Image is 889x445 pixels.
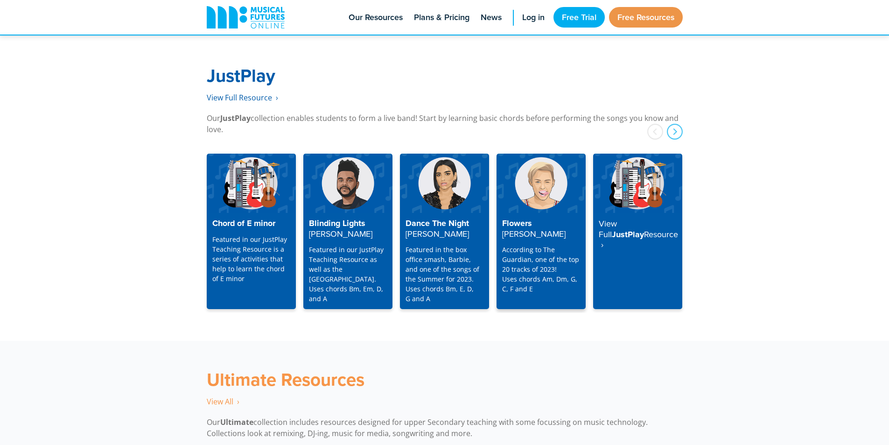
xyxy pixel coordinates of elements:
[522,11,545,24] span: Log in
[414,11,469,24] span: Plans & Pricing
[207,417,683,439] p: Our collection includes resources designed for upper Secondary teaching with some focussing on mu...
[647,124,663,140] div: prev
[303,154,392,309] a: Blinding Lights[PERSON_NAME] Featured in our JustPlay Teaching Resource as well as the [GEOGRAPHI...
[212,219,290,229] h4: Chord of E minor
[599,218,617,240] strong: View Full
[497,154,586,309] a: Flowers[PERSON_NAME] According to The Guardian, one of the top 20 tracks of 2023!Uses chords Am, ...
[406,228,469,240] strong: [PERSON_NAME]
[207,113,683,135] p: Our collection enables students to form a live band! Start by learning basic chords before perfor...
[349,11,403,24] span: Our Resources
[212,234,290,283] p: Featured in our JustPlay Teaching Resource is a series of activities that help to learn the chord...
[309,219,387,239] h4: Blinding Lights
[609,7,683,28] a: Free Resources
[502,245,580,294] p: According to The Guardian, one of the top 20 tracks of 2023! Uses chords Am, Dm, G, C, F and E
[309,245,387,304] p: Featured in our JustPlay Teaching Resource as well as the [GEOGRAPHIC_DATA]. Uses chords Bm, Em, ...
[207,92,278,103] a: View Full Resource‎‏‏‎ ‎ ›
[400,154,489,309] a: Dance The Night[PERSON_NAME] Featured in the box office smash, Barbie, and one of the songs of th...
[207,396,239,407] a: View All ‎ ›
[220,417,253,427] strong: Ultimate
[481,11,502,24] span: News
[599,219,677,250] h4: JustPlay
[207,63,275,88] strong: JustPlay
[207,154,296,309] a: Chord of E minor Featured in our JustPlay Teaching Resource is a series of activities that help t...
[502,228,566,240] strong: [PERSON_NAME]
[667,124,683,140] div: next
[207,396,239,407] span: View All ‎ ›
[502,219,580,239] h4: Flowers
[406,219,483,239] h4: Dance The Night
[220,113,251,123] strong: JustPlay
[309,228,372,240] strong: [PERSON_NAME]
[599,228,678,251] strong: Resource ‎ ›
[207,367,364,392] strong: Ultimate Resources
[553,7,605,28] a: Free Trial
[406,245,483,304] p: Featured in the box office smash, Barbie, and one of the songs of the Summer for 2023. Uses chord...
[593,154,682,309] a: View FullJustPlayResource ‎ ›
